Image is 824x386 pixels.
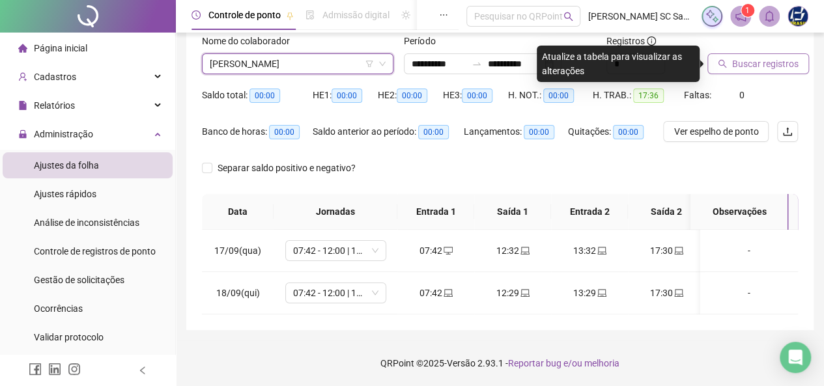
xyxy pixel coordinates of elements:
[780,342,811,373] div: Open Intercom Messenger
[508,358,619,368] span: Reportar bug e/ou melhoria
[537,46,700,82] div: Atualize a tabela para visualizar as alterações
[305,10,315,20] span: file-done
[332,89,362,103] span: 00:00
[745,6,750,15] span: 1
[216,288,260,298] span: 18/09(qui)
[34,303,83,314] span: Ocorrências
[613,125,644,139] span: 00:00
[249,89,280,103] span: 00:00
[214,245,261,256] span: 17/09(qua)
[462,89,492,103] span: 00:00
[378,88,443,103] div: HE 2:
[543,89,574,103] span: 00:00
[705,9,719,23] img: sparkle-icon.fc2bf0ac1784a2077858766a79e2daf3.svg
[701,204,778,219] span: Observações
[138,366,147,375] span: left
[202,124,313,139] div: Banco de horas:
[365,60,373,68] span: filter
[711,243,788,258] div: -
[447,358,476,368] span: Versão
[596,288,606,297] span: laptop
[739,90,745,100] span: 0
[176,340,824,386] footer: QRPoint © 2025 - 2.93.1 -
[443,88,508,103] div: HE 3:
[34,189,96,199] span: Ajustes rápidos
[210,54,386,74] span: WAGNER BARRETO FELIX
[212,161,361,175] span: Separar saldo positivo e negativo?
[408,243,464,258] div: 07:42
[464,124,568,139] div: Lançamentos:
[485,243,541,258] div: 12:32
[48,363,61,376] span: linkedin
[788,7,808,26] img: 88684
[596,246,606,255] span: laptop
[34,160,99,171] span: Ajustes da folha
[673,288,683,297] span: laptop
[404,34,444,48] label: Período
[34,332,104,342] span: Validar protocolo
[322,10,390,20] span: Admissão digital
[647,36,656,46] span: info-circle
[34,217,139,228] span: Análise de inconsistências
[313,124,464,139] div: Saldo anterior ao período:
[397,194,474,230] th: Entrada 1
[378,60,386,68] span: down
[418,125,449,139] span: 00:00
[202,194,274,230] th: Data
[202,88,313,103] div: Saldo total:
[442,246,453,255] span: desktop
[286,12,294,20] span: pushpin
[472,59,482,69] span: to
[18,44,27,53] span: home
[485,286,541,300] div: 12:29
[34,100,75,111] span: Relatórios
[638,243,694,258] div: 17:30
[732,57,799,71] span: Buscar registros
[606,34,656,48] span: Registros
[741,4,754,17] sup: 1
[718,59,727,68] span: search
[408,286,464,300] div: 07:42
[442,288,453,297] span: laptop
[519,246,530,255] span: laptop
[269,125,300,139] span: 00:00
[690,194,788,230] th: Observações
[68,363,81,376] span: instagram
[628,194,705,230] th: Saída 2
[18,130,27,139] span: lock
[561,243,618,258] div: 13:32
[568,124,659,139] div: Quitações:
[313,88,378,103] div: HE 1:
[208,10,281,20] span: Controle de ponto
[192,10,201,20] span: clock-circle
[707,53,809,74] button: Buscar registros
[472,59,482,69] span: swap-right
[711,286,788,300] div: -
[34,43,87,53] span: Página inicial
[293,241,378,260] span: 07:42 - 12:00 | 13:00 - 17:30
[293,283,378,303] span: 07:42 - 12:00 | 13:00 - 17:30
[34,275,124,285] span: Gestão de solicitações
[633,89,664,103] span: 17:36
[34,72,76,82] span: Cadastros
[782,126,793,137] span: upload
[34,246,156,256] span: Controle de registros de ponto
[439,10,448,20] span: ellipsis
[397,89,427,103] span: 00:00
[524,125,554,139] span: 00:00
[588,9,694,23] span: [PERSON_NAME] SC Sanches - [GEOGRAPHIC_DATA] Placas
[519,288,530,297] span: laptop
[508,88,593,103] div: H. NOT.:
[673,246,683,255] span: laptop
[202,34,298,48] label: Nome do colaborador
[401,10,410,20] span: sun
[34,129,93,139] span: Administração
[684,90,713,100] span: Faltas:
[638,286,694,300] div: 17:30
[551,194,628,230] th: Entrada 2
[735,10,746,22] span: notification
[663,121,769,142] button: Ver espelho de ponto
[274,194,397,230] th: Jornadas
[763,10,775,22] span: bell
[29,363,42,376] span: facebook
